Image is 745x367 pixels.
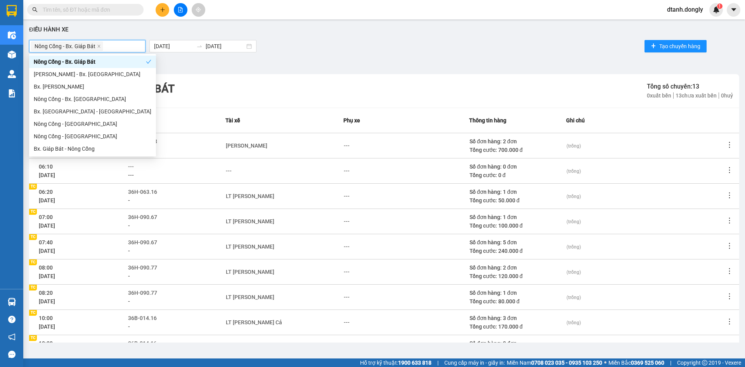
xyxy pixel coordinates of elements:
[34,144,151,153] div: Bx. Giáp Bát - Nông Cống
[43,5,134,14] input: Tìm tên, số ĐT hoặc mã đơn
[32,7,38,12] span: search
[726,292,733,300] span: more
[39,298,55,304] span: [DATE]
[128,298,130,304] span: -
[128,340,157,346] span: 36B-014.16
[20,33,62,50] span: SĐT XE 0982 184 001
[344,167,350,175] div: ---
[470,213,566,221] div: Số đơn hàng: 1 đơn
[631,360,664,366] strong: 0369 525 060
[702,360,707,365] span: copyright
[34,70,151,78] div: [PERSON_NAME] - Bx. [GEOGRAPHIC_DATA]
[567,219,581,224] span: (trống)
[470,221,566,230] div: Tổng cước: 100.000 đ
[39,290,53,296] span: 08:20
[226,242,274,251] div: LT [PERSON_NAME]
[670,358,671,367] span: |
[174,3,187,17] button: file-add
[470,162,566,171] div: Số đơn hàng: 0 đơn
[470,339,566,348] div: Số đơn hàng: 3 đơn
[344,242,350,251] div: ---
[8,89,16,97] img: solution-icon
[470,289,566,297] div: Số đơn hàng: 1 đơn
[730,6,737,13] span: caret-down
[160,7,165,12] span: plus
[128,239,157,245] span: 36H-090.67
[444,358,505,367] span: Cung cấp máy in - giấy in:
[128,172,134,178] span: ---
[34,120,151,128] div: Nông Cống - [GEOGRAPHIC_DATA]
[567,270,581,275] span: (trống)
[39,273,55,279] span: [DATE]
[226,141,267,150] div: [PERSON_NAME]
[226,192,274,200] div: LT [PERSON_NAME]
[470,263,566,272] div: Số đơn hàng: 2 đơn
[651,43,656,49] span: plus
[470,238,566,247] div: Số đơn hàng: 5 đơn
[31,42,103,51] span: Nông Cống - Bx. Giáp Bát
[97,44,101,49] span: close
[344,217,350,226] div: ---
[29,209,37,215] div: TC
[718,3,721,9] span: 1
[567,320,581,325] span: (trống)
[29,143,156,155] div: Bx. Giáp Bát - Nông Cống
[7,5,17,17] img: logo-vxr
[29,105,156,118] div: Bx. Mỹ Đình - Nông Cống
[128,248,130,254] span: -
[470,137,566,146] div: Số đơn hàng: 2 đơn
[470,247,566,255] div: Tổng cước: 240.000 đ
[128,273,130,279] span: -
[726,318,733,325] span: more
[226,293,274,301] div: LT [PERSON_NAME]
[29,118,156,130] div: Nông Cống - Thái Nguyên
[128,214,157,220] span: 36H-090.67
[196,43,203,49] span: to
[8,50,16,59] img: warehouse-icon
[507,358,602,367] span: Miền Nam
[470,196,566,205] div: Tổng cước: 50.000 đ
[398,360,431,366] strong: 1900 633 818
[128,223,130,229] span: -
[34,132,151,141] div: Nông Cống - [GEOGRAPHIC_DATA]
[29,285,37,290] div: TC
[39,163,53,170] span: 06:10
[226,318,282,327] div: LT [PERSON_NAME] Cả
[470,171,566,179] div: Tổng cước: 0 đ
[226,167,232,175] div: ---
[128,315,157,321] span: 36B-014.16
[661,5,709,14] span: dtanh.dongly
[39,340,53,346] span: 10:30
[360,358,431,367] span: Hỗ trợ kỹ thuật:
[567,295,581,300] span: (trống)
[34,82,151,91] div: Bx. [PERSON_NAME]
[726,242,733,250] span: more
[29,259,37,265] div: TC
[531,360,602,366] strong: 0708 023 035 - 0935 103 250
[39,264,53,271] span: 08:00
[645,40,707,52] button: plusTạo chuyến hàng
[674,92,719,99] span: 13 chưa xuất bến
[726,166,733,174] span: more
[8,351,16,358] span: message
[647,92,674,99] span: 0 xuất bến
[39,248,55,254] span: [DATE]
[29,80,156,93] div: Bx. Gia Lâm - Như Thanh
[128,197,130,204] span: -
[128,290,157,296] span: 36H-090.77
[225,116,240,125] span: Tài xế
[156,3,169,17] button: plus
[17,6,66,31] strong: CHUYỂN PHÁT NHANH ĐÔNG LÝ
[470,322,566,331] div: Tổng cước: 170.000 đ
[39,214,53,220] span: 07:00
[470,272,566,280] div: Tổng cước: 120.000 đ
[39,223,55,229] span: [DATE]
[29,130,156,143] div: Nông Cống - Bắc Ninh
[566,116,585,125] span: Ghi chú
[4,27,16,54] img: logo
[727,3,740,17] button: caret-down
[567,169,581,174] span: (trống)
[206,42,245,50] input: Ngày kết thúc
[470,146,566,154] div: Tổng cước: 700.000 đ
[29,184,37,190] div: TC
